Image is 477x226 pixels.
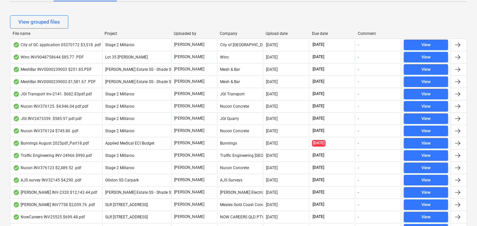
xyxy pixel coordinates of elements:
[266,104,278,109] div: [DATE]
[312,54,325,60] span: [DATE]
[421,176,431,184] div: View
[105,79,185,84] span: Patrick Estate SS - Shade Structure
[421,115,431,123] div: View
[421,66,431,73] div: View
[444,194,477,226] div: Chat Widget
[105,178,139,182] span: Gilston SS Carpark
[404,89,448,99] button: View
[358,141,359,146] div: -
[13,165,81,170] div: Nucon INV376123 $2,489.52 .pdf
[312,91,325,97] span: [DATE]
[13,79,96,84] div: MeshBar INV0000239002-$1,581.67 .PDF
[13,128,78,134] div: Nucon INV376124 $745.80 .pdf
[174,177,204,183] p: [PERSON_NAME]
[174,91,204,97] p: [PERSON_NAME]
[266,116,278,121] div: [DATE]
[217,150,263,161] div: Traffic Engineering [GEOGRAPHIC_DATA]
[13,177,81,183] div: AJS survey INV32145 $4,290 .pdf
[217,199,263,210] div: Meales Gold Coast Concrete Pumping
[174,79,204,84] p: [PERSON_NAME]
[13,202,95,207] div: [PERSON_NAME] INV7758 $2,059.76 .pdf
[266,92,278,96] div: [DATE]
[13,202,20,207] div: OCR finished
[13,141,89,146] div: Bunnings August 2025pdf_Part18.pdf
[13,190,97,195] div: [PERSON_NAME] INV-2320 $12,143.44.pdf
[13,55,20,60] div: OCR finished
[10,15,68,29] button: View grouped files
[217,187,263,198] div: [PERSON_NAME] Electrix
[174,202,204,207] p: [PERSON_NAME]
[421,213,431,221] div: View
[266,31,306,36] div: Upload date
[421,78,431,86] div: View
[13,190,20,195] div: OCR finished
[404,150,448,161] button: View
[217,89,263,99] div: JGI Transport
[266,79,278,84] div: [DATE]
[421,189,431,196] div: View
[217,175,263,185] div: AJS Surveys
[266,166,278,170] div: [DATE]
[312,177,325,183] span: [DATE]
[404,52,448,62] button: View
[358,104,359,109] div: -
[358,67,359,72] div: -
[312,116,325,121] span: [DATE]
[404,163,448,173] button: View
[266,202,278,207] div: [DATE]
[13,91,20,97] div: OCR finished
[266,215,278,219] div: [DATE]
[105,166,134,170] span: Stage 2 Millaroo
[404,138,448,149] button: View
[105,190,185,195] span: Patrick Estate SS - Shade Structure
[358,92,359,96] div: -
[174,189,204,195] p: [PERSON_NAME]
[174,140,204,146] p: [PERSON_NAME]
[312,103,325,109] span: [DATE]
[421,201,431,209] div: View
[105,104,134,109] span: Stage 2 Millaroo
[174,214,204,220] p: [PERSON_NAME]
[174,165,204,170] p: [PERSON_NAME]
[105,129,134,133] span: Stage 2 Millaroo
[217,64,263,75] div: Mesh & Bar
[266,190,278,195] div: [DATE]
[217,113,263,124] div: JGI Quarry
[421,103,431,110] div: View
[312,202,325,207] span: [DATE]
[105,141,154,146] span: Applied Medical ECI Budget
[174,128,204,134] p: [PERSON_NAME]
[174,116,204,121] p: [PERSON_NAME]
[13,79,20,84] div: OCR finished
[105,67,185,72] span: Patrick Estate SS - Shade Structure
[174,66,204,72] p: [PERSON_NAME]
[266,129,278,133] div: [DATE]
[404,40,448,50] button: View
[105,202,148,207] span: SLR 2 Millaroo Drive
[13,214,20,220] div: OCR finished
[312,42,325,48] span: [DATE]
[312,189,325,195] span: [DATE]
[13,141,20,146] div: OCR finished
[358,55,359,59] div: -
[220,31,260,36] div: Company
[13,104,20,109] div: OCR finished
[404,126,448,136] button: View
[404,187,448,198] button: View
[13,104,88,109] div: Nucon INV376125. $4,946.04 pdf.pdf
[312,79,325,84] span: [DATE]
[105,116,134,121] span: Stage 2 Millaroo
[266,55,278,59] div: [DATE]
[217,76,263,87] div: Mesh & Bar
[174,54,204,60] p: [PERSON_NAME]
[217,52,263,62] div: Winc
[312,214,325,220] span: [DATE]
[174,103,204,109] p: [PERSON_NAME]
[13,116,82,121] div: JGI INV2473359. $585.97 pdf.pdf
[404,175,448,185] button: View
[421,127,431,135] div: View
[174,31,214,36] div: Uploaded by
[358,215,359,219] div: -
[105,31,168,36] div: Project
[404,113,448,124] button: View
